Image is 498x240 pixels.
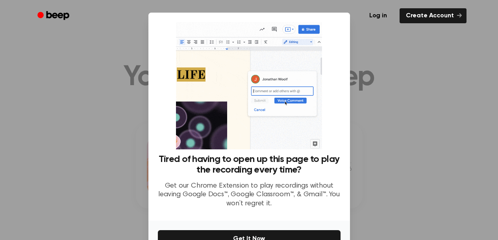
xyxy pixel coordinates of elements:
img: Beep extension in action [176,22,322,149]
a: Create Account [400,8,467,23]
p: Get our Chrome Extension to play recordings without leaving Google Docs™, Google Classroom™, & Gm... [158,182,341,208]
a: Log in [361,7,395,25]
h3: Tired of having to open up this page to play the recording every time? [158,154,341,175]
a: Beep [32,8,76,24]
